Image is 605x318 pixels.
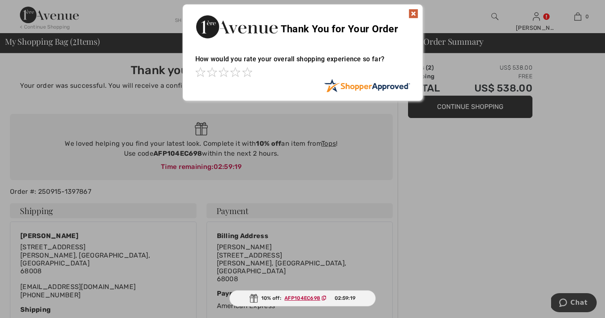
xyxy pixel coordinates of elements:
[284,295,320,301] ins: AFP104EC698
[229,290,376,306] div: 10% off:
[19,6,36,13] span: Chat
[195,13,278,41] img: Thank You for Your Order
[408,9,418,19] img: x
[195,47,410,79] div: How would you rate your overall shopping experience so far?
[281,23,398,35] span: Thank You for Your Order
[250,294,258,303] img: Gift.svg
[335,294,355,302] span: 02:59:19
